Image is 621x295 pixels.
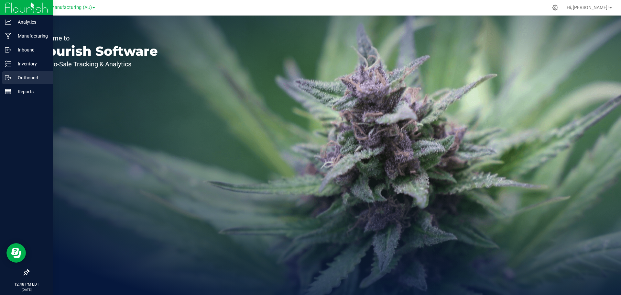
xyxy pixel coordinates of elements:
[35,45,158,58] p: Flourish Software
[11,60,50,68] p: Inventory
[35,35,158,41] p: Welcome to
[3,287,50,292] p: [DATE]
[11,88,50,96] p: Reports
[11,32,50,40] p: Manufacturing
[37,5,92,10] span: Stash Manufacturing (AU)
[3,281,50,287] p: 12:48 PM EDT
[11,46,50,54] p: Inbound
[5,88,11,95] inline-svg: Reports
[5,47,11,53] inline-svg: Inbound
[567,5,609,10] span: Hi, [PERSON_NAME]!
[35,61,158,67] p: Seed-to-Sale Tracking & Analytics
[11,18,50,26] p: Analytics
[5,74,11,81] inline-svg: Outbound
[11,74,50,82] p: Outbound
[5,19,11,25] inline-svg: Analytics
[551,5,559,11] div: Manage settings
[5,33,11,39] inline-svg: Manufacturing
[6,243,26,263] iframe: Resource center
[5,61,11,67] inline-svg: Inventory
